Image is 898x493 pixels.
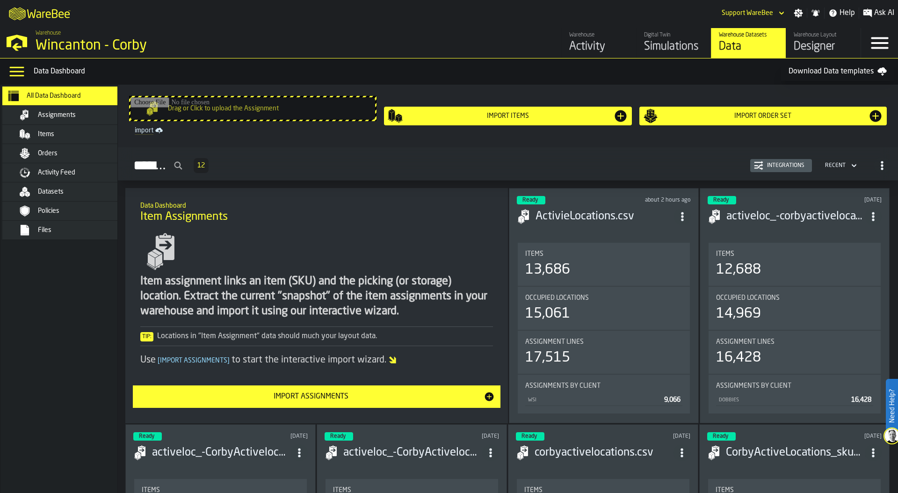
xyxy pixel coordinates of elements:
[851,397,871,403] span: 16,428
[138,391,484,402] div: Import Assignments
[509,188,699,423] div: ItemListCard-DashboardItemContainer
[139,434,154,439] span: Ready
[140,200,493,210] h2: Sub Title
[794,39,853,54] div: Designer
[38,169,75,176] span: Activity Feed
[152,445,291,460] div: activeloc_-CorbyActivelocations2509.csv-2025-09-27
[343,445,482,460] h3: activeloc_-CorbyActivelocations2509.csv-2025-09-25
[197,162,205,169] span: 12
[639,107,887,125] button: button-Import Order Set
[561,28,636,58] a: link-to-/wh/i/ace0e389-6ead-4668-b816-8dc22364bb41/feed/
[763,162,808,169] div: Integrations
[821,160,859,171] div: DropdownMenuValue-4
[716,338,873,346] div: Title
[118,147,898,181] h2: button-Assignments
[140,331,493,342] div: Locations in "Item Assignment" data should much your layout data.
[525,294,589,302] span: Occupied Locations
[658,112,868,120] div: Import Order Set
[525,250,543,258] span: Items
[525,294,682,302] div: Title
[38,188,64,196] span: Datasets
[140,274,493,319] div: Item assignment links an item (SKU) and the picking (or storage) location. Extract the current "s...
[719,39,778,54] div: Data
[38,130,54,138] span: Items
[2,163,133,182] li: menu Activity Feed
[786,28,861,58] a: link-to-/wh/i/ace0e389-6ead-4668-b816-8dc22364bb41/designer
[644,32,703,38] div: Digital Twin
[2,202,133,221] li: menu Policies
[130,97,375,120] input: Drag or Click to upload the Assignment
[726,209,865,224] h3: activeloc_-corbyactivelocations (1).csv-2025-10-01
[716,305,761,322] div: 14,969
[794,32,853,38] div: Warehouse Layout
[27,92,81,100] span: All Data Dashboard
[525,393,682,406] div: StatList-item-WSI
[518,375,690,413] div: stat-Assignments by Client
[636,28,711,58] a: link-to-/wh/i/ace0e389-6ead-4668-b816-8dc22364bb41/simulations
[716,393,873,406] div: StatList-item-DOBBIES
[36,37,288,54] div: Wincanton - Corby
[790,8,807,18] label: button-toggle-Settings
[825,162,846,169] div: DropdownMenuValue-4
[713,434,728,439] span: Ready
[716,294,873,302] div: Title
[569,32,629,38] div: Warehouse
[825,7,859,19] label: button-toggle-Help
[522,197,538,203] span: Ready
[807,8,824,18] label: button-toggle-Notifications
[840,7,855,19] span: Help
[190,158,212,173] div: ButtonLoadMore-Load More-Prev-First-Last
[716,250,873,258] div: Title
[716,250,734,258] span: Items
[518,287,690,330] div: stat-Occupied Locations
[569,39,629,54] div: Activity
[2,125,133,144] li: menu Items
[2,144,133,163] li: menu Orders
[518,331,690,374] div: stat-Assignment lines
[716,382,873,390] div: Title
[718,7,786,19] div: DropdownMenuValue-Support WareBee
[708,241,882,415] section: card-AssignmentDashboardCard
[38,207,59,215] span: Policies
[525,349,570,366] div: 17,515
[887,380,897,432] label: Need Help?
[644,39,703,54] div: Simulations
[140,354,493,367] div: Use to start the interactive import wizard.
[535,445,673,460] h3: corbyactivelocations.csv
[716,261,761,278] div: 12,688
[38,111,76,119] span: Assignments
[36,30,61,36] span: Warehouse
[525,338,584,346] span: Assignment lines
[859,7,898,19] label: button-toggle-Ask AI
[38,150,58,157] span: Orders
[133,432,162,441] div: status-3 2
[156,357,232,364] span: Import Assignments
[713,197,729,203] span: Ready
[403,112,613,120] div: Import Items
[236,433,308,440] div: Updated: 27/09/2025, 11:58:07 Created: 27/09/2025, 11:58:00
[722,9,773,17] div: DropdownMenuValue-Support WareBee
[525,338,682,346] div: Title
[781,62,894,81] a: Download Data templates
[726,445,865,460] h3: CorbyActiveLocations_skuAssignment_WareBee 3107.csv
[810,433,882,440] div: Updated: 06/08/2025, 10:58:04 Created: 06/08/2025, 10:57:58
[2,182,133,202] li: menu Datasets
[619,197,691,203] div: Updated: 07/10/2025, 11:30:29 Created: 07/10/2025, 11:30:23
[525,382,682,390] div: Title
[716,382,791,390] span: Assignments by Client
[4,62,30,81] label: button-toggle-Data Menu
[34,66,781,77] div: Data Dashboard
[709,331,881,374] div: stat-Assignment lines
[874,7,894,19] span: Ask AI
[536,209,674,224] h3: ActivieLocations.csv
[525,250,682,258] div: Title
[2,221,133,240] li: menu Files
